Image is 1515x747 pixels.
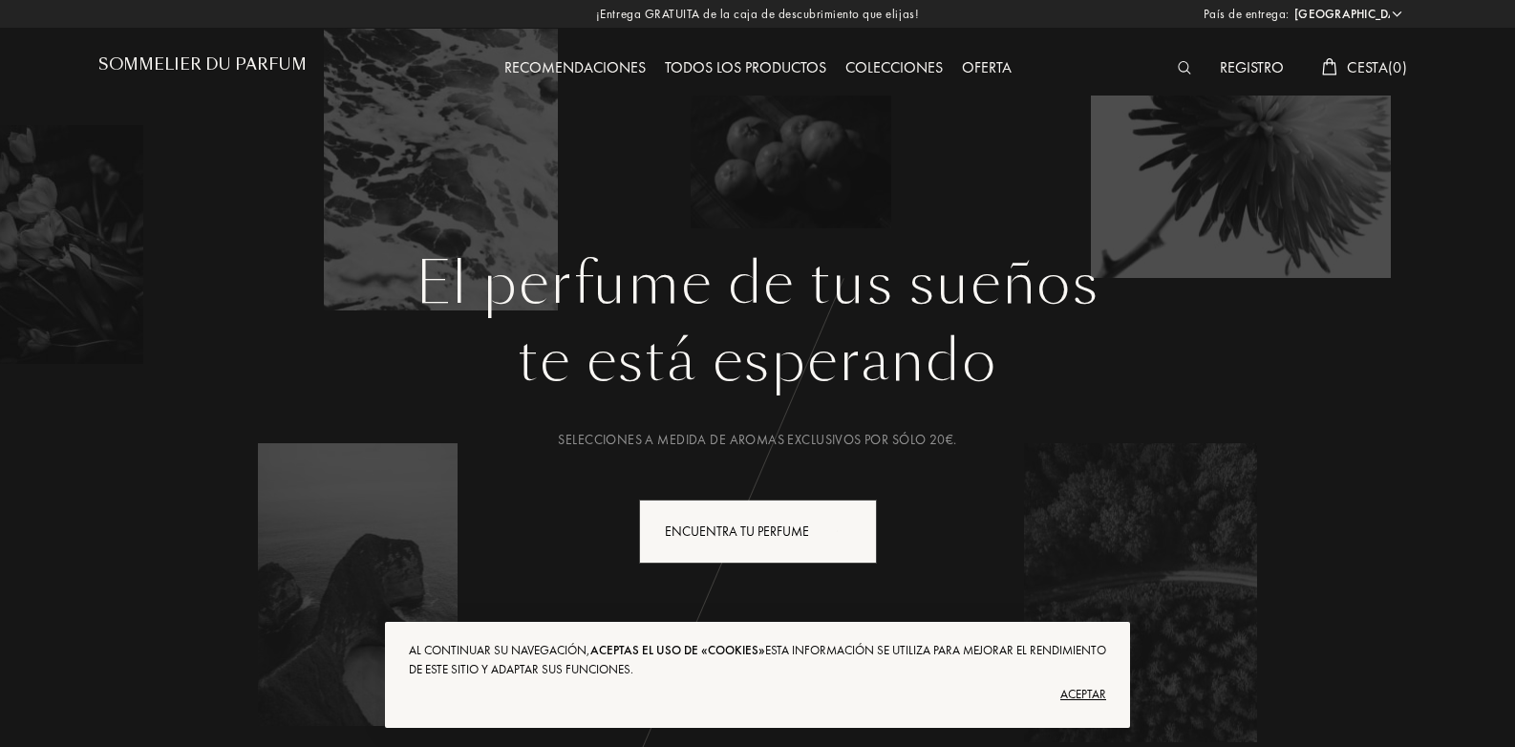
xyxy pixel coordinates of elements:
span: aceptas el uso de «cookies» [590,642,765,658]
a: Recomendaciones [495,57,655,77]
div: Registro [1210,56,1293,81]
div: Recomendaciones [495,56,655,81]
img: cart_white.svg [1322,58,1337,75]
a: Oferta [952,57,1021,77]
a: Encuentra tu perfumeanimation [625,500,891,564]
div: Al continuar su navegación, Esta información se utiliza para mejorar el rendimiento de este sitio... [409,641,1106,679]
span: País de entrega: [1204,5,1290,24]
div: Encuentra tu perfume [639,500,877,564]
div: Aceptar [409,679,1106,710]
img: search_icn_white.svg [1178,61,1192,75]
div: animation [830,511,868,549]
div: Selecciones a medida de aromas exclusivos por sólo 20€. [113,430,1402,450]
div: Colecciones [836,56,952,81]
a: Todos los productos [655,57,836,77]
h1: El perfume de tus sueños [113,249,1402,318]
a: Registro [1210,57,1293,77]
div: Oferta [952,56,1021,81]
h1: Sommelier du Parfum [98,55,307,74]
a: Colecciones [836,57,952,77]
div: Todos los productos [655,56,836,81]
a: Sommelier du Parfum [98,55,307,81]
span: Cesta ( 0 ) [1347,57,1407,77]
div: te está esperando [113,318,1402,404]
